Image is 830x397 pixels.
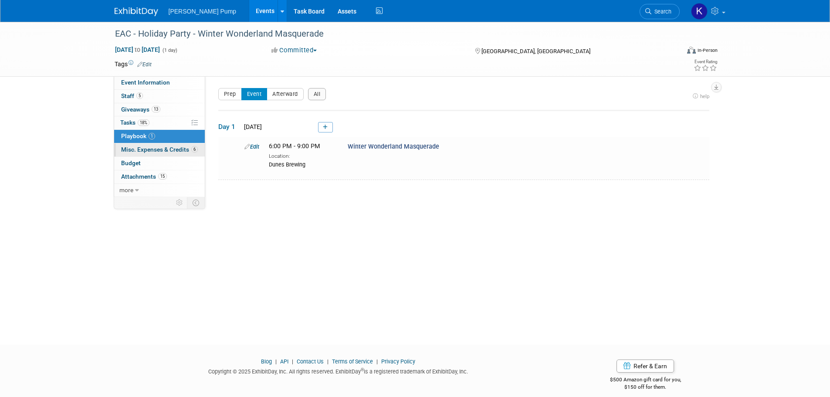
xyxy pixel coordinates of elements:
div: Location: [269,151,335,160]
a: Attachments15 [114,170,205,183]
span: [DATE] [DATE] [115,46,160,54]
span: (1 day) [162,48,177,53]
span: 15 [158,173,167,180]
span: | [374,358,380,365]
a: Edit [244,143,259,150]
td: Personalize Event Tab Strip [172,197,187,208]
td: Toggle Event Tabs [187,197,205,208]
span: Giveaways [121,106,160,113]
td: Tags [115,60,152,68]
button: Afterward [267,88,304,100]
a: Budget [114,157,205,170]
a: Playbook1 [114,130,205,143]
a: API [280,358,288,365]
a: Privacy Policy [381,358,415,365]
span: 6 [191,146,198,153]
img: Karrin Scott [691,3,708,20]
img: Format-Inperson.png [687,47,696,54]
button: All [308,88,326,100]
div: EAC - Holiday Party - Winter Wonderland Masquerade [112,26,667,42]
button: Committed [268,46,320,55]
div: $150 off for them. [575,383,716,391]
span: Winter Wonderland Masquerade [348,143,439,150]
a: Event Information [114,76,205,89]
div: Copyright © 2025 ExhibitDay, Inc. All rights reserved. ExhibitDay is a registered trademark of Ex... [115,366,562,376]
span: Staff [121,92,143,99]
a: Tasks18% [114,116,205,129]
span: Misc. Expenses & Credits [121,146,198,153]
a: Terms of Service [332,358,373,365]
span: Attachments [121,173,167,180]
a: Search [640,4,680,19]
a: more [114,184,205,197]
span: 13 [152,106,160,112]
img: ExhibitDay [115,7,158,16]
span: 18% [138,119,149,126]
span: | [325,358,331,365]
span: Budget [121,159,141,166]
span: | [290,358,295,365]
div: $500 Amazon gift card for you, [575,370,716,390]
sup: ® [361,367,364,372]
a: Misc. Expenses & Credits6 [114,143,205,156]
button: Event [241,88,268,100]
a: Giveaways13 [114,103,205,116]
span: Playbook [121,132,155,139]
span: Tasks [120,119,149,126]
span: [GEOGRAPHIC_DATA], [GEOGRAPHIC_DATA] [481,48,590,54]
a: Edit [137,61,152,68]
a: Staff5 [114,90,205,103]
span: help [700,93,709,99]
div: Event Format [628,45,718,58]
div: Event Rating [694,60,717,64]
span: 1 [149,133,155,139]
span: 5 [136,92,143,99]
span: Day 1 [218,122,240,132]
div: Dunes Brewing [269,160,335,169]
span: [DATE] [241,123,262,130]
span: more [119,187,133,193]
a: Contact Us [297,358,324,365]
a: Refer & Earn [617,360,674,373]
div: In-Person [697,47,718,54]
a: Blog [261,358,272,365]
span: [PERSON_NAME] Pump [169,8,237,15]
span: 6:00 PM - 9:00 PM [269,143,320,150]
span: | [273,358,279,365]
span: to [133,46,142,53]
span: Search [651,8,671,15]
span: Event Information [121,79,170,86]
button: Prep [218,88,242,100]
